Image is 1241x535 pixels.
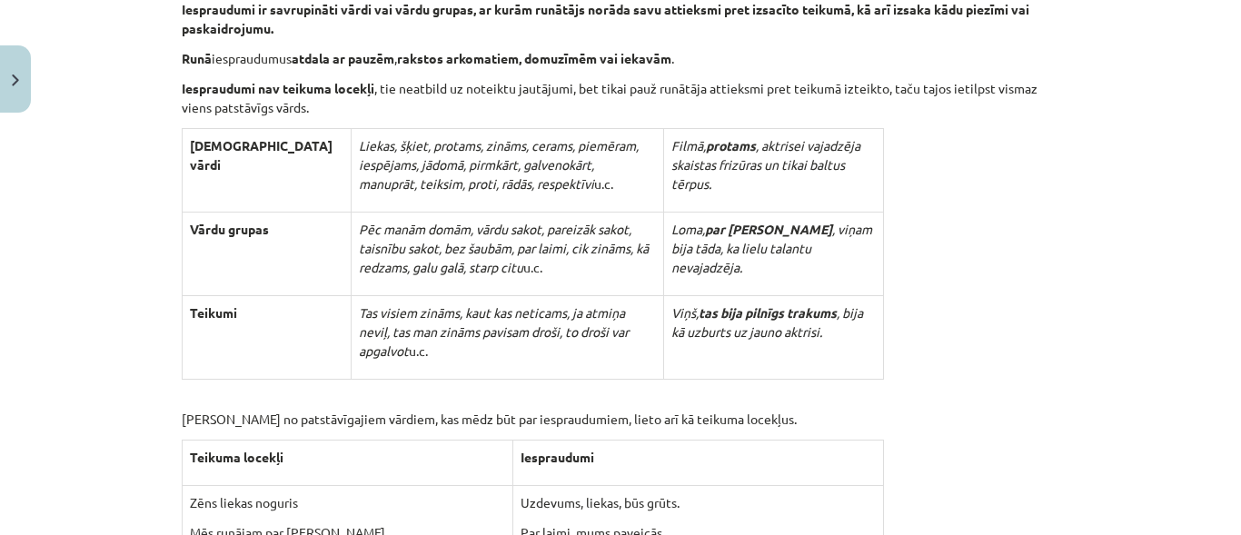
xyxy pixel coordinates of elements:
b: Teikuma locekļi [190,449,283,465]
b: ar [446,50,459,66]
i: , viņam bija tāda, ka lielu talantu nevajadzēja. [671,221,872,275]
b: Runā [182,50,212,66]
b: Iespraudumi nav teikuma locekļi [182,80,374,96]
i: protams [706,137,756,154]
b: [DEMOGRAPHIC_DATA] vārdi [190,137,333,173]
i: , bija kā uzburts uz jauno aktrisi. [671,304,863,340]
p: u.c. [359,136,656,193]
p: [PERSON_NAME] no patstāvīgajiem vārdiem, kas mēdz būt par iespraudumiem, lieto arī kā teikuma loc... [182,410,1059,429]
b: Teikumi [190,304,237,321]
i: Tas visiem zināms, kaut kas neticams, ja atmiņa neviļ, tas man zināms pavisam droši, to droši var... [359,304,629,359]
i: par [PERSON_NAME] [705,221,832,237]
b: Vārdu grupas [190,221,269,237]
p: Uzdevums, liekas, būs grūts. [521,493,876,512]
b: Iespraudumi [521,449,594,465]
p: iespraudumus , . [182,49,1059,68]
b: rakstos [397,50,443,66]
b: Iespraudumi ir savrupināti vārdi vai vārdu grupas, ar kurām runātājs norāda savu attieksmi pret i... [182,1,1029,36]
p: u.c. [359,220,656,277]
i: Filmā, [671,137,706,154]
p: , tie neatbild uz noteiktu jautājumi, bet tikai pauž runātāja attieksmi pret teikumā izteikto, ta... [182,79,1059,117]
i: Viņš, [671,304,699,321]
i: , aktrisei vajadzēja skaistas frizūras un tikai baltus tērpus. [671,137,860,192]
b: komatiem, domuzīmēm vai iekavām [459,50,671,66]
p: u.c. [359,303,656,361]
b: atdala ar pauzēm [292,50,394,66]
i: Loma, [671,221,705,237]
i: tas bija pilnīgs trakums [699,304,837,321]
i: Pēc manām domām, vārdu sakot, pareizāk sakot, taisnību sakot, bez šaubām, par laimi, cik zināms, ... [359,221,649,275]
p: Zēns liekas noguris [190,493,505,512]
i: Liekas, šķiet, protams, zināms, cerams, piemēram, iespējams, jādomā, pirmkārt, galvenokārt, manup... [359,137,639,192]
img: icon-close-lesson-0947bae3869378f0d4975bcd49f059093ad1ed9edebbc8119c70593378902aed.svg [12,74,19,86]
